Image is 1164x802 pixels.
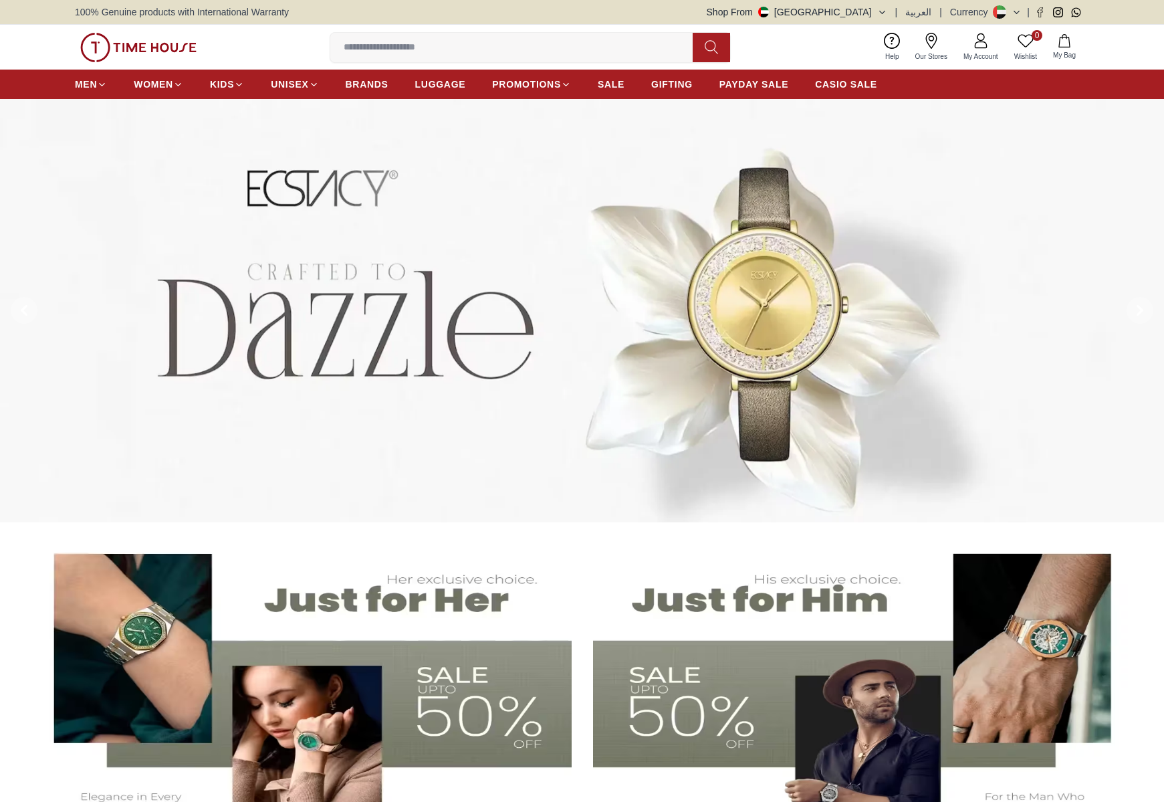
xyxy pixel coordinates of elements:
a: UNISEX [271,72,318,96]
span: GIFTING [651,78,693,91]
span: | [895,5,898,19]
span: PROMOTIONS [492,78,561,91]
img: ... [80,33,197,62]
a: SALE [598,72,624,96]
a: CASIO SALE [815,72,877,96]
a: Help [877,30,907,64]
div: Currency [950,5,994,19]
a: PROMOTIONS [492,72,571,96]
span: PAYDAY SALE [719,78,788,91]
span: Our Stores [910,52,953,62]
span: WOMEN [134,78,173,91]
button: My Bag [1045,31,1084,63]
button: Shop From[GEOGRAPHIC_DATA] [707,5,887,19]
a: LUGGAGE [415,72,466,96]
span: Wishlist [1009,52,1042,62]
span: Help [880,52,905,62]
span: 0 [1032,30,1042,41]
a: KIDS [210,72,244,96]
a: Our Stores [907,30,955,64]
span: CASIO SALE [815,78,877,91]
span: UNISEX [271,78,308,91]
a: GIFTING [651,72,693,96]
span: My Account [958,52,1004,62]
span: 100% Genuine products with International Warranty [75,5,289,19]
span: | [1027,5,1030,19]
span: KIDS [210,78,234,91]
span: SALE [598,78,624,91]
a: PAYDAY SALE [719,72,788,96]
a: Instagram [1053,7,1063,17]
a: Facebook [1035,7,1045,17]
a: Whatsapp [1071,7,1081,17]
img: United Arab Emirates [758,7,769,17]
span: | [939,5,942,19]
span: BRANDS [346,78,388,91]
a: MEN [75,72,107,96]
span: My Bag [1048,50,1081,60]
a: WOMEN [134,72,183,96]
a: BRANDS [346,72,388,96]
span: LUGGAGE [415,78,466,91]
a: 0Wishlist [1006,30,1045,64]
span: MEN [75,78,97,91]
button: العربية [905,5,931,19]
